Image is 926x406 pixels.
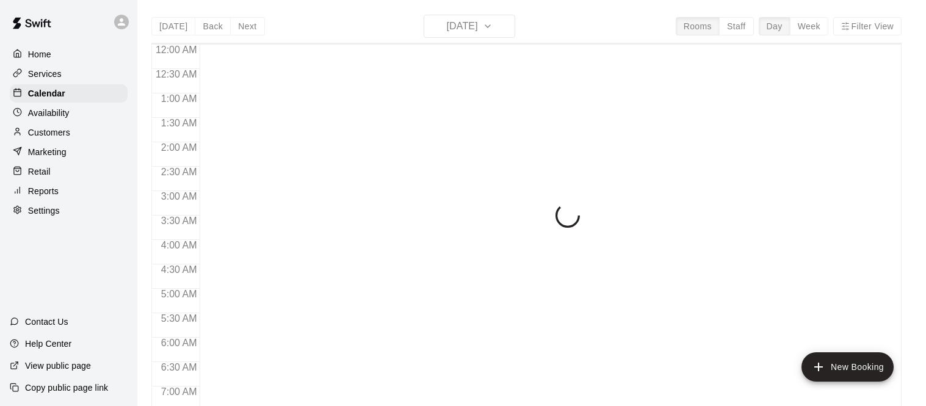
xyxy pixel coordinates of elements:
p: Services [28,68,62,80]
p: Help Center [25,338,71,350]
span: 2:30 AM [158,167,200,177]
span: 5:30 AM [158,313,200,324]
span: 3:30 AM [158,216,200,226]
span: 6:30 AM [158,362,200,372]
p: Contact Us [25,316,68,328]
span: 2:00 AM [158,142,200,153]
p: Availability [28,107,70,119]
span: 12:30 AM [153,69,200,79]
span: 1:30 AM [158,118,200,128]
span: 6:00 AM [158,338,200,348]
span: 3:00 AM [158,191,200,201]
p: Copy public page link [25,382,108,394]
a: Calendar [10,84,128,103]
a: Services [10,65,128,83]
span: 5:00 AM [158,289,200,299]
p: Customers [28,126,70,139]
a: Availability [10,104,128,122]
p: Calendar [28,87,65,100]
a: Retail [10,162,128,181]
a: Settings [10,201,128,220]
span: 4:30 AM [158,264,200,275]
span: 1:00 AM [158,93,200,104]
p: Reports [28,185,59,197]
p: Home [28,48,51,60]
span: 4:00 AM [158,240,200,250]
a: Customers [10,123,128,142]
span: 12:00 AM [153,45,200,55]
button: add [801,352,894,382]
a: Marketing [10,143,128,161]
p: Retail [28,165,51,178]
p: Marketing [28,146,67,158]
p: Settings [28,205,60,217]
a: Reports [10,182,128,200]
a: Home [10,45,128,63]
p: View public page [25,360,91,372]
span: 7:00 AM [158,386,200,397]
